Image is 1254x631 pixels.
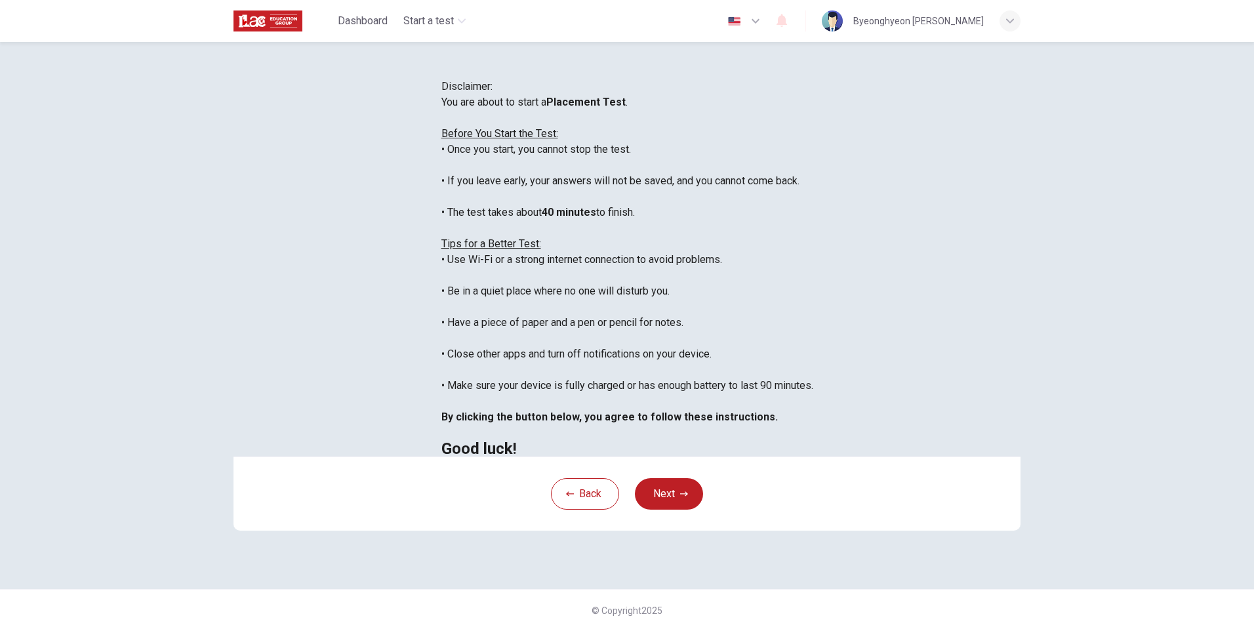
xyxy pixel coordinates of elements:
[542,206,596,218] b: 40 minutes
[635,478,703,510] button: Next
[822,10,843,31] img: Profile picture
[441,80,493,92] span: Disclaimer:
[726,16,742,26] img: en
[853,13,984,29] div: Byeonghyeon [PERSON_NAME]
[551,478,619,510] button: Back
[338,13,388,29] span: Dashboard
[441,411,778,423] b: By clicking the button below, you agree to follow these instructions.
[233,8,333,34] a: ILAC logo
[441,237,541,250] u: Tips for a Better Test:
[441,441,813,457] h2: Good luck!
[333,9,393,33] button: Dashboard
[233,8,302,34] img: ILAC logo
[441,127,558,140] u: Before You Start the Test:
[441,94,813,457] div: You are about to start a . • Once you start, you cannot stop the test. • If you leave early, your...
[592,605,662,616] span: © Copyright 2025
[546,96,626,108] b: Placement Test
[398,9,471,33] button: Start a test
[403,13,454,29] span: Start a test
